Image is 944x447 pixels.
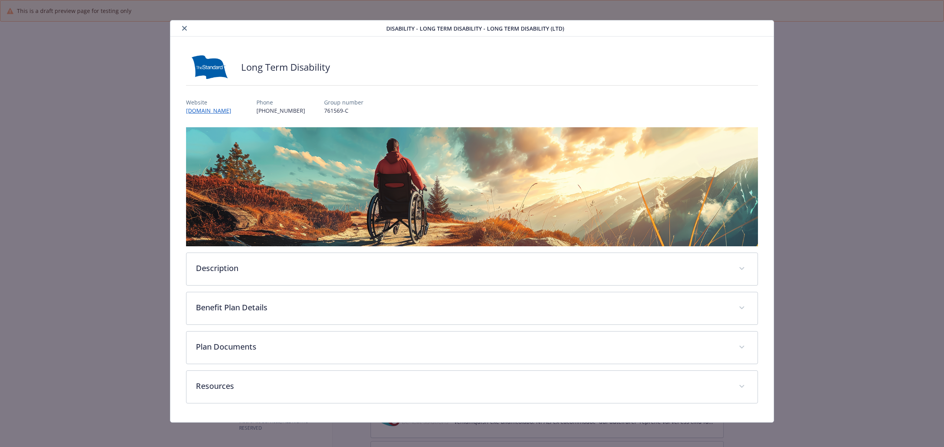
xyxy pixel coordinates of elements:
[94,20,850,423] div: details for plan Disability - Long Term Disability - Long Term Disability (LTD)
[256,98,305,106] p: Phone
[386,24,564,33] span: Disability - Long Term Disability - Long Term Disability (LTD)
[196,262,729,274] p: Description
[324,106,363,115] p: 761569-C
[180,24,189,33] button: close
[196,302,729,313] p: Benefit Plan Details
[196,380,729,392] p: Resources
[186,332,758,364] div: Plan Documents
[186,107,238,114] a: [DOMAIN_NAME]
[186,371,758,403] div: Resources
[186,127,758,246] img: banner
[256,106,305,115] p: [PHONE_NUMBER]
[186,55,233,79] img: Standard Insurance Company
[241,60,330,74] h2: Long Term Disability
[186,98,238,106] p: Website
[324,98,363,106] p: Group number
[186,253,758,285] div: Description
[186,292,758,324] div: Benefit Plan Details
[196,341,729,353] p: Plan Documents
